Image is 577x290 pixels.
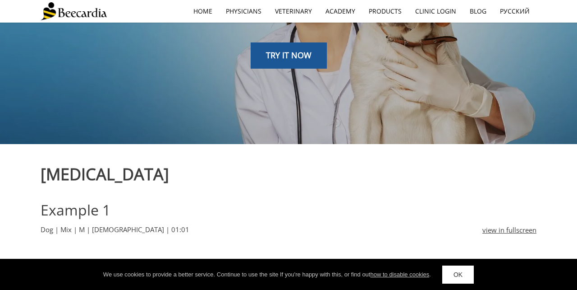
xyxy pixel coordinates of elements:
[251,42,327,69] a: TRY IT NOW
[463,1,493,22] a: Blog
[41,2,107,20] img: Beecardia
[370,271,429,278] a: how to disable cookies
[408,1,463,22] a: Clinic Login
[442,266,474,284] a: OK
[493,1,536,22] a: Русский
[187,1,219,22] a: home
[266,50,311,61] span: TRY IT NOW
[319,1,362,22] a: Academy
[41,163,169,185] span: [MEDICAL_DATA]
[103,270,431,279] div: We use cookies to provide a better service. Continue to use the site If you're happy with this, o...
[362,1,408,22] a: Products
[41,200,110,220] span: Example 1
[482,225,536,235] a: view in fullscreen
[41,224,462,235] p: Dog | Mix | M | [DEMOGRAPHIC_DATA] | 01:01
[268,1,319,22] a: Veterinary
[219,1,268,22] a: Physicians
